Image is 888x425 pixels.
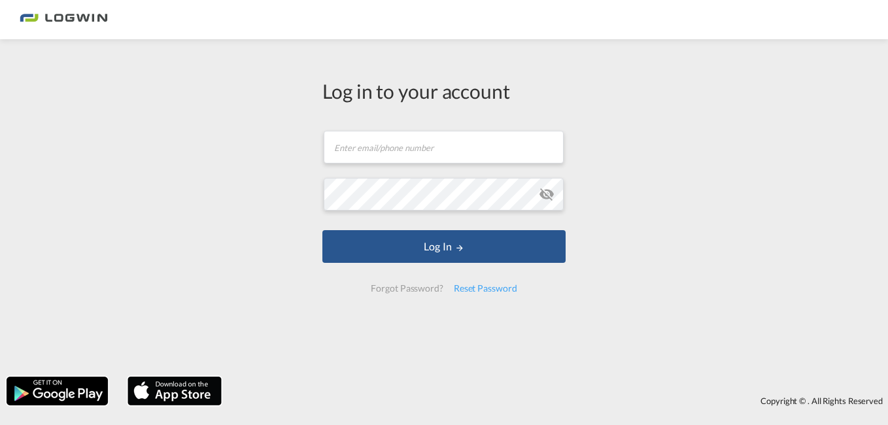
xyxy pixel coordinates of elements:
div: Reset Password [449,277,522,300]
img: google.png [5,375,109,407]
img: bc73a0e0d8c111efacd525e4c8ad7d32.png [20,5,108,35]
div: Copyright © . All Rights Reserved [228,390,888,412]
img: apple.png [126,375,223,407]
div: Forgot Password? [366,277,448,300]
md-icon: icon-eye-off [539,186,555,202]
input: Enter email/phone number [324,131,564,163]
button: LOGIN [322,230,566,263]
div: Log in to your account [322,77,566,105]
